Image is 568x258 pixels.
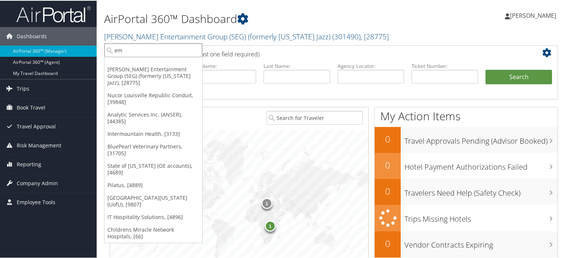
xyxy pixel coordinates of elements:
a: Intermountain Health, [3133] [104,127,202,140]
a: [GEOGRAPHIC_DATA][US_STATE] (UofU), [9807] [104,191,202,210]
div: 1 [264,219,275,231]
h3: Hotel Payment Authorizations Failed [404,157,558,172]
h3: Vendor Contracts Expiring [404,235,558,249]
h3: Travel Approvals Pending (Advisor Booked) [404,131,558,146]
span: Reporting [17,154,41,173]
label: Agency Locator: [338,62,404,69]
span: Employee Tools [17,192,55,211]
img: airportal-logo.png [16,5,91,22]
span: (at least one field required) [188,49,259,58]
input: Search Accounts [104,43,202,56]
h1: My Action Items [375,108,558,123]
h3: Trips Missing Hotels [404,209,558,223]
a: Analytic Services Inc. (ANSER), [44385] [104,108,202,127]
span: Company Admin [17,173,58,192]
h3: Travelers Need Help (Safety Check) [404,183,558,197]
h2: Airtinerary Lookup [116,46,515,59]
a: 0Hotel Payment Authorizations Failed [375,152,558,178]
div: 1 [261,197,272,208]
a: State of [US_STATE] (OE accounts), [4689] [104,159,202,178]
a: Childrens Miracle Network Hospitals, [66] [104,223,202,242]
span: Travel Approval [17,117,56,135]
a: 0Travelers Need Help (Safety Check) [375,178,558,204]
a: IT Hospitality Solutions, [4896] [104,210,202,223]
span: Trips [17,79,29,97]
label: First Name: [190,62,256,69]
a: [PERSON_NAME] Entertainment Group (SEG) (formerly [US_STATE] Jazz), [28775] [104,62,202,88]
a: 0Travel Approvals Pending (Advisor Booked) [375,126,558,152]
a: [PERSON_NAME] Entertainment Group (SEG) (formerly [US_STATE] Jazz) [104,31,389,41]
span: [PERSON_NAME] [510,11,556,19]
button: Search [485,69,552,84]
span: Book Travel [17,98,45,116]
a: Trips Missing Hotels [375,204,558,231]
a: BluePearl Veterinary Partners, [31705] [104,140,202,159]
a: Nucor Louisville Republic Conduit, [39848] [104,88,202,108]
span: ( 301490 ) [332,31,361,41]
h2: 0 [375,132,401,145]
span: Dashboards [17,26,47,45]
label: Last Name: [264,62,330,69]
span: Risk Management [17,135,61,154]
a: Pilatus, [4889] [104,178,202,191]
h1: AirPortal 360™ Dashboard [104,10,410,26]
h2: 0 [375,158,401,171]
label: Ticket Number: [412,62,478,69]
a: 0Vendor Contracts Expiring [375,231,558,257]
h2: 0 [375,184,401,197]
span: , [ 28775 ] [361,31,389,41]
a: [PERSON_NAME] [505,4,564,26]
h2: 0 [375,236,401,249]
input: Search for Traveler [267,110,363,124]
